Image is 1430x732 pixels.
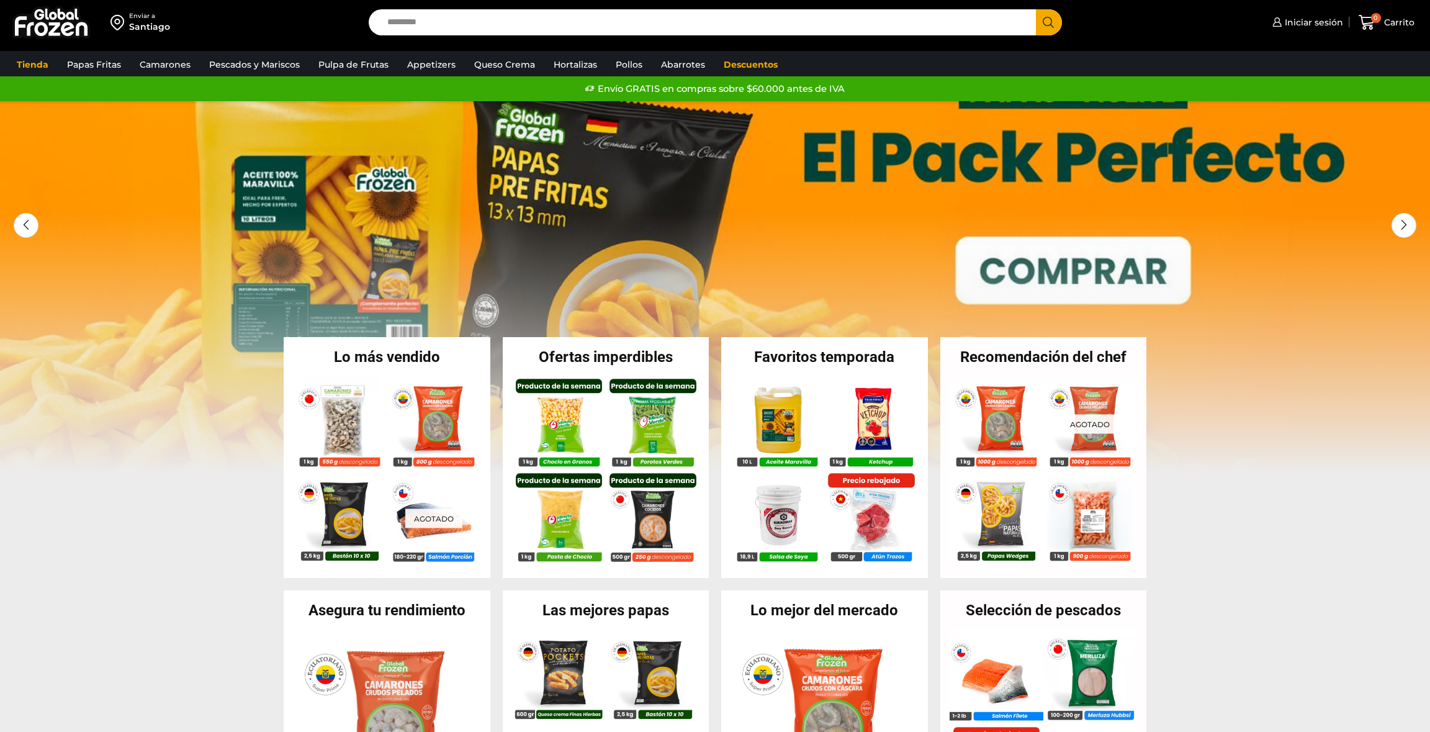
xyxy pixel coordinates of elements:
[1282,16,1343,29] span: Iniciar sesión
[405,509,462,528] p: Agotado
[1371,13,1381,23] span: 0
[1269,10,1343,35] a: Iniciar sesión
[312,53,395,76] a: Pulpa de Frutas
[1392,213,1416,238] div: Next slide
[401,53,462,76] a: Appetizers
[547,53,603,76] a: Hortalizas
[284,603,490,618] h2: Asegura tu rendimiento
[721,603,928,618] h2: Lo mejor del mercado
[129,12,170,20] div: Enviar a
[284,350,490,364] h2: Lo más vendido
[503,603,709,618] h2: Las mejores papas
[940,603,1147,618] h2: Selección de pescados
[110,12,129,33] img: address-field-icon.svg
[503,350,709,364] h2: Ofertas imperdibles
[609,53,649,76] a: Pollos
[1061,414,1118,433] p: Agotado
[1356,8,1418,37] a: 0 Carrito
[1381,16,1414,29] span: Carrito
[717,53,784,76] a: Descuentos
[129,20,170,33] div: Santiago
[203,53,306,76] a: Pescados y Mariscos
[1036,9,1062,35] button: Search button
[61,53,127,76] a: Papas Fritas
[655,53,711,76] a: Abarrotes
[468,53,541,76] a: Queso Crema
[11,53,55,76] a: Tienda
[940,350,1147,364] h2: Recomendación del chef
[14,213,38,238] div: Previous slide
[133,53,197,76] a: Camarones
[721,350,928,364] h2: Favoritos temporada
